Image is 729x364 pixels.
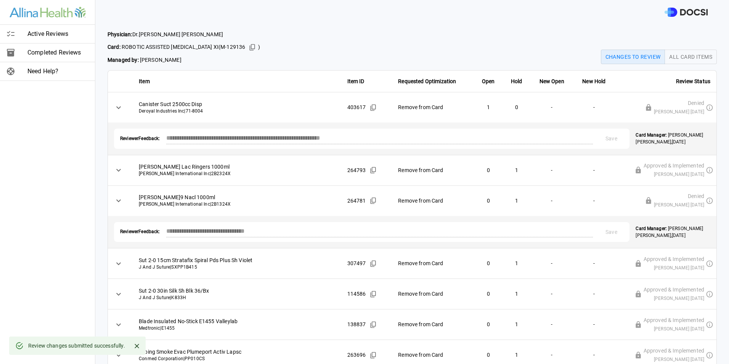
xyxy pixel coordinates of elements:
strong: Physician: [108,31,132,37]
span: Blade Insulated No-Stick E1455 Valleylab [139,317,335,325]
div: Approved & Implemented[PERSON_NAME] [DATE]This physician requested card update has been or is in ... [629,279,716,309]
div: Approved & Implemented[PERSON_NAME] [DATE]This physician requested card update has been or is in ... [629,309,716,340]
strong: Hold [511,78,522,84]
span: Denied [688,99,704,108]
td: 0 [474,185,503,216]
div: Approved & Implemented[PERSON_NAME] [DATE]This physician requested card update has been or is in ... [629,248,716,279]
span: [PERSON_NAME] [DATE] [654,201,704,209]
td: Remove from Card [392,279,474,309]
svg: This physician requested card update has been or is in the process of being reviewed by another m... [706,104,713,111]
td: - [573,309,615,340]
span: Completed Reviews [27,48,89,57]
strong: Card: [108,44,120,50]
svg: This physician requested card update has been or is in the process of being reviewed by another m... [706,321,713,329]
span: Approved & Implemented [644,285,704,294]
td: - [530,248,573,279]
td: - [530,155,573,185]
td: 1 [474,92,503,123]
td: 0 [474,155,503,185]
td: - [530,92,573,123]
td: Remove from Card [392,155,474,185]
td: - [530,279,573,309]
span: Sut 2-0 30in Silk Sh Blk 36/Bx [139,287,335,295]
span: 138837 [347,321,366,328]
div: Review changes submitted successfully. [28,339,125,353]
span: Approved & Implemented [644,316,704,325]
td: 1 [503,185,530,216]
span: Canister Suct 2500cc Disp [139,100,335,108]
strong: New Open [540,78,564,84]
span: 403617 [347,103,366,111]
span: 263696 [347,351,366,359]
td: 1 [503,155,530,185]
button: Copied! [368,319,379,330]
td: - [573,92,615,123]
svg: This physician requested card update has been or is in the process of being reviewed by another m... [706,260,713,267]
td: 0 [474,309,503,340]
span: 114586 [347,290,366,298]
span: 264781 [347,197,366,205]
span: Sut 2-0 15cm Stratafix Spiral Pds Plus Sh Violet [139,256,335,264]
button: All Card Items [665,50,717,64]
strong: Item ID [347,78,364,84]
svg: This physician requested card update has been or is in the process of being reviewed by another m... [706,351,713,359]
div: Denied[PERSON_NAME] [DATE]This physician requested card update has been or is in the process of b... [639,92,716,122]
span: [PERSON_NAME]9 Nacl 1000ml [139,193,335,201]
svg: This physician requested card update has been or is in the process of being reviewed by another m... [706,166,713,174]
span: [PERSON_NAME] [108,56,260,64]
button: Close [131,340,143,352]
span: [PERSON_NAME] [DATE] [654,294,704,303]
span: [PERSON_NAME] International Inc | 2B2324X [139,171,335,177]
span: Conmed Corporation | PP010CS [139,356,335,362]
strong: Open [482,78,495,84]
td: 0 [503,92,530,123]
button: Copied! [247,42,258,53]
span: [PERSON_NAME] [DATE] [654,264,704,272]
svg: This physician requested card update has been or is in the process of being reviewed by another m... [706,290,713,298]
td: - [530,309,573,340]
strong: Card Manager: [636,132,666,138]
span: Need Help? [27,67,89,76]
button: Copied! [368,195,379,206]
span: Approved & Implemented [644,161,704,170]
span: [PERSON_NAME] [DATE] [654,108,704,116]
span: Approved & Implemented [644,346,704,355]
span: [PERSON_NAME] [DATE] [654,355,704,364]
td: Remove from Card [392,92,474,123]
span: J And J Suture | SXPP1B415 [139,264,335,271]
span: Dr. [PERSON_NAME] [PERSON_NAME] [108,31,260,39]
td: - [573,248,615,279]
span: [PERSON_NAME] [DATE] [654,325,704,333]
span: 264793 [347,166,366,174]
td: 1 [503,279,530,309]
p: [PERSON_NAME] [PERSON_NAME] , [DATE] [636,132,710,145]
button: Copied! [368,164,379,176]
strong: Requested Optimization [398,78,456,84]
button: Changes to Review [601,50,665,64]
td: 0 [474,279,503,309]
td: - [573,155,615,185]
button: Copied! [368,258,379,269]
span: Active Reviews [27,29,89,39]
img: Site Logo [10,7,86,18]
td: 1 [503,248,530,279]
div: Denied[PERSON_NAME] [DATE]This physician requested card update has been or is in the process of b... [639,186,716,216]
p: [PERSON_NAME] [PERSON_NAME] , [DATE] [636,225,710,239]
td: - [573,279,615,309]
td: 0 [474,248,503,279]
strong: Card Manager: [636,226,666,231]
span: Deroyal Industries Inc | 71-8004 [139,108,335,114]
strong: Managed by: [108,57,139,63]
img: DOCSI Logo [665,8,708,17]
span: [PERSON_NAME] International Inc | 2B1324X [139,201,335,208]
button: Copied! [368,350,379,361]
div: Approved & Implemented[PERSON_NAME] [DATE]This physician requested card update has been or is in ... [629,155,716,185]
td: Remove from Card [392,248,474,279]
button: Copied! [368,288,379,300]
span: 307497 [347,259,366,267]
td: - [530,185,573,216]
span: [PERSON_NAME] [DATE] [654,170,704,179]
td: Remove from Card [392,309,474,340]
span: Medtronic | E1455 [139,325,335,332]
strong: New Hold [582,78,605,84]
